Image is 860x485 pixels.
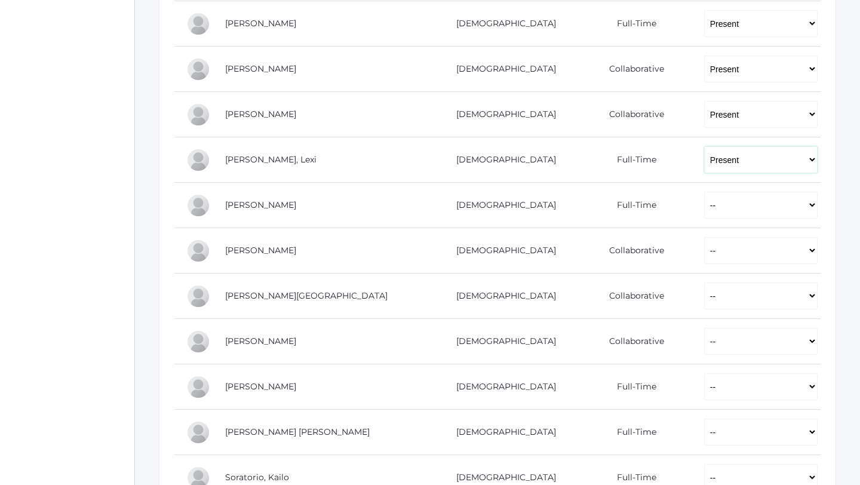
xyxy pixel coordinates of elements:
[572,1,692,47] td: Full-Time
[572,410,692,455] td: Full-Time
[186,239,210,263] div: Colton Maurer
[431,319,572,364] td: [DEMOGRAPHIC_DATA]
[186,103,210,127] div: Christopher Ip
[186,284,210,308] div: Savannah Maurer
[572,47,692,92] td: Collaborative
[186,148,210,172] div: Lexi Judy
[225,426,370,437] a: [PERSON_NAME] [PERSON_NAME]
[431,92,572,137] td: [DEMOGRAPHIC_DATA]
[431,274,572,319] td: [DEMOGRAPHIC_DATA]
[225,381,296,392] a: [PERSON_NAME]
[225,290,388,301] a: [PERSON_NAME][GEOGRAPHIC_DATA]
[572,274,692,319] td: Collaborative
[186,57,210,81] div: Corbin Intlekofer
[186,12,210,36] div: Hannah Hrehniy
[225,63,296,74] a: [PERSON_NAME]
[225,245,296,256] a: [PERSON_NAME]
[431,183,572,228] td: [DEMOGRAPHIC_DATA]
[186,330,210,354] div: Cole McCollum
[186,194,210,217] div: Frances Leidenfrost
[572,319,692,364] td: Collaborative
[431,410,572,455] td: [DEMOGRAPHIC_DATA]
[225,199,296,210] a: [PERSON_NAME]
[572,183,692,228] td: Full-Time
[186,420,210,444] div: Ian Serafini Pozzi
[225,109,296,119] a: [PERSON_NAME]
[431,137,572,183] td: [DEMOGRAPHIC_DATA]
[572,228,692,274] td: Collaborative
[225,472,289,483] a: Soratorio, Kailo
[431,47,572,92] td: [DEMOGRAPHIC_DATA]
[431,228,572,274] td: [DEMOGRAPHIC_DATA]
[225,154,317,165] a: [PERSON_NAME], Lexi
[225,18,296,29] a: [PERSON_NAME]
[225,336,296,346] a: [PERSON_NAME]
[572,137,692,183] td: Full-Time
[431,1,572,47] td: [DEMOGRAPHIC_DATA]
[572,364,692,410] td: Full-Time
[186,375,210,399] div: Vincent Scrudato
[572,92,692,137] td: Collaborative
[431,364,572,410] td: [DEMOGRAPHIC_DATA]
